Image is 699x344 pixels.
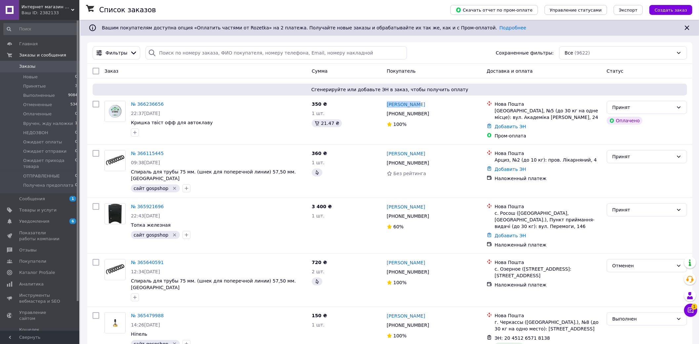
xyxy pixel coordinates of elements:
[104,101,126,122] a: Фото товару
[691,304,697,310] span: 1
[19,230,61,242] span: Показатели работы компании
[619,8,637,13] span: Экспорт
[496,50,554,56] span: Сохраненные фильтры:
[172,186,177,191] svg: Удалить метку
[612,206,674,213] div: Принят
[104,68,118,74] span: Заказ
[131,204,164,209] a: № 365921696
[19,41,38,47] span: Главная
[387,323,429,328] span: [PHONE_NUMBER]
[23,158,75,170] span: Ожидает прихода товара
[23,74,38,80] span: Новые
[134,232,168,238] span: сайт gospshop
[495,203,601,210] div: Нова Пошта
[614,5,643,15] button: Экспорт
[312,260,327,265] span: 720 ₴
[134,186,168,191] span: сайт gospshop
[495,233,526,238] a: Добавить ЭН
[387,101,425,108] a: [PERSON_NAME]
[387,204,425,210] a: [PERSON_NAME]
[312,160,325,165] span: 1 шт.
[19,310,61,322] span: Управление сайтом
[104,203,126,224] a: Фото товару
[69,218,76,224] span: 6
[312,313,327,318] span: 150 ₴
[387,68,416,74] span: Покупатель
[145,46,407,59] input: Поиск по номеру заказа, ФИО покупателя, номеру телефона, Email, номеру накладной
[495,259,601,266] div: Нова Пошта
[23,139,62,145] span: Ожидает оплаты
[649,5,692,15] button: Создать заказ
[393,224,404,229] span: 60%
[69,196,76,202] span: 1
[495,150,601,157] div: Нова Пошта
[607,68,624,74] span: Статус
[105,101,125,122] img: Фото товару
[99,6,156,14] h1: Список заказов
[23,130,48,136] span: НЕДОЗВОН
[495,157,601,163] div: Арциз, №2 (до 10 кг): пров. Лікарняний, 4
[495,101,601,107] div: Нова Пошта
[105,150,125,171] img: Фото товару
[495,335,550,341] span: ЭН: 20 4512 6571 8138
[495,210,601,230] div: с. Росош ([GEOGRAPHIC_DATA], [GEOGRAPHIC_DATA].), Пункт приймання-видачі (до 30 кг): вул. Перемог...
[19,281,44,287] span: Аналитика
[75,130,77,136] span: 0
[95,86,684,93] span: Сгенерируйте или добавьте ЭН в заказ, чтобы получить оплату
[655,8,687,13] span: Создать заказ
[387,259,425,266] a: [PERSON_NAME]
[312,204,332,209] span: 3 400 ₴
[107,204,123,224] img: Фото товару
[75,148,77,154] span: 0
[550,8,602,13] span: Управление статусами
[21,10,79,16] div: Ваш ID: 2382133
[612,104,674,111] div: Принят
[131,278,296,290] span: Спираль для трубы 75 мм. (шнек для поперечной линии) 57,50 мм. [GEOGRAPHIC_DATA]
[393,171,426,176] span: Без рейтинга
[312,269,325,274] span: 2 шт.
[19,327,61,339] span: Кошелек компании
[19,247,37,253] span: Отзывы
[75,158,77,170] span: 0
[105,259,125,280] img: Фото товару
[495,175,601,182] div: Наложенный платеж
[68,93,77,98] span: 9084
[105,50,127,56] span: Фильтры
[575,50,590,56] span: (9622)
[19,292,61,304] span: Инструменты вебмастера и SEO
[104,259,126,280] a: Фото товару
[75,139,77,145] span: 0
[131,160,160,165] span: 09:38[DATE]
[3,23,78,35] input: Поиск
[387,313,425,319] a: [PERSON_NAME]
[23,121,73,127] span: Вручен, жду наложки
[312,213,325,218] span: 1 шт.
[131,331,147,337] a: Ніпель
[131,313,164,318] a: № 365479988
[131,213,160,218] span: 22:43[DATE]
[131,169,296,181] a: Спираль для трубы 75 мм. (шнек для поперечной линии) 57,50 мм. [GEOGRAPHIC_DATA]
[495,242,601,248] div: Наложенный платеж
[131,111,160,116] span: 22:37[DATE]
[312,111,325,116] span: 1 шт.
[607,117,642,125] div: Оплачено
[75,173,77,179] span: 0
[23,102,52,108] span: Отмененные
[545,5,607,15] button: Управление статусами
[19,270,55,276] span: Каталог ProSale
[19,196,45,202] span: Сообщения
[495,319,601,332] div: г. Черкассы ([GEOGRAPHIC_DATA].), №8 (до 30 кг на одно место): [STREET_ADDRESS]
[102,25,526,30] span: Вашим покупателям доступна опция «Оплатить частями от Rozetka» на 2 платежа. Получайте новые зака...
[75,111,77,117] span: 0
[21,4,71,10] span: Интернет магазин инкубаторов и товаров для животных
[23,148,66,154] span: Ожидает отправки
[500,25,526,30] a: Подробнее
[19,52,66,58] span: Заказы и сообщения
[105,313,125,333] img: Фото товару
[456,7,533,13] span: Скачать отчет по пром-оплате
[387,269,429,275] span: [PHONE_NUMBER]
[131,120,213,125] span: Кришка твіст офф для автоклаву
[393,333,407,338] span: 100%
[643,7,692,12] a: Создать заказ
